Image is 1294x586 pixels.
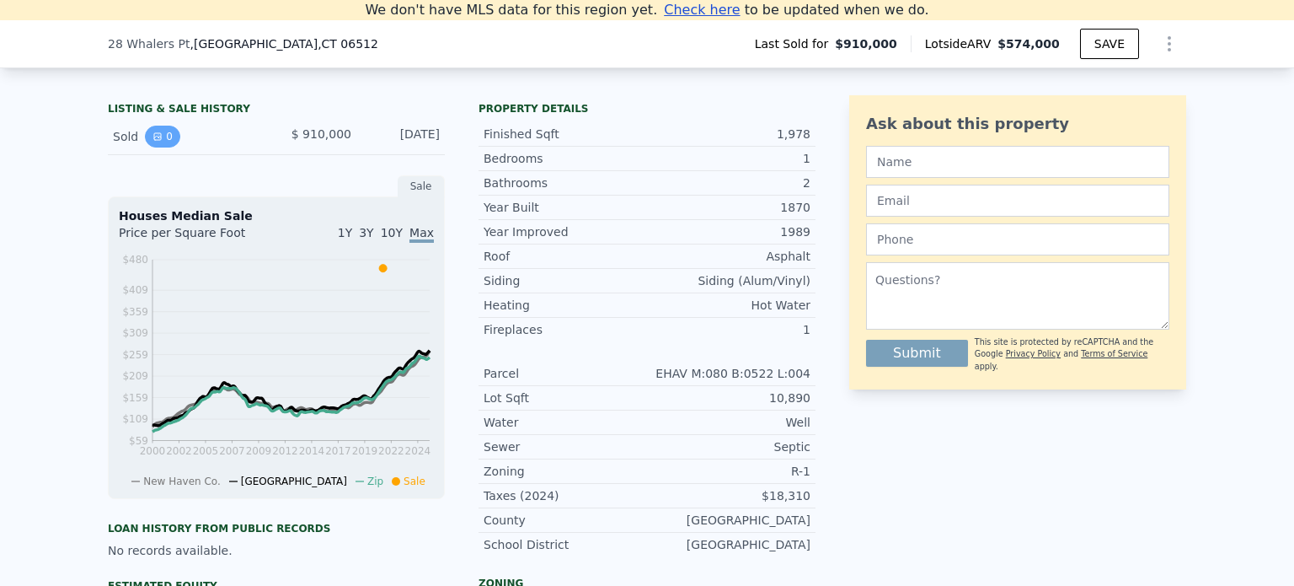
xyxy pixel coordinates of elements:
[484,150,647,167] div: Bedrooms
[997,37,1060,51] span: $574,000
[405,445,431,457] tspan: 2024
[484,512,647,529] div: County
[647,297,810,314] div: Hot Water
[484,297,647,314] div: Heating
[925,35,997,52] span: Lotside ARV
[647,126,810,142] div: 1,978
[484,321,647,338] div: Fireplaces
[647,223,810,240] div: 1989
[647,365,810,382] div: EHAV M:080 B:0522 L:004
[647,536,810,553] div: [GEOGRAPHIC_DATA]
[113,126,263,148] div: Sold
[647,512,810,529] div: [GEOGRAPHIC_DATA]
[866,340,968,367] button: Submit
[219,445,245,457] tspan: 2007
[122,349,148,361] tspan: $259
[1080,29,1139,59] button: SAVE
[835,35,897,52] span: $910,000
[325,445,351,457] tspan: 2017
[484,536,647,553] div: School District
[122,413,148,425] tspan: $109
[122,306,148,318] tspan: $359
[378,445,404,457] tspan: 2022
[193,445,219,457] tspan: 2005
[398,175,445,197] div: Sale
[404,476,425,487] span: Sale
[484,390,647,406] div: Lot Sqft
[647,414,810,431] div: Well
[484,223,647,240] div: Year Improved
[484,365,647,382] div: Parcel
[352,445,378,457] tspan: 2019
[108,542,445,559] div: No records available.
[108,522,445,535] div: Loan history from public records
[108,35,190,52] span: 28 Whalers Pt
[647,150,810,167] div: 1
[484,438,647,455] div: Sewer
[647,438,810,455] div: Septic
[484,487,647,504] div: Taxes (2024)
[122,370,148,382] tspan: $209
[484,463,647,480] div: Zoning
[647,272,810,289] div: Siding (Alum/Vinyl)
[484,175,647,191] div: Bathrooms
[119,224,276,251] div: Price per Square Foot
[647,199,810,216] div: 1870
[122,254,148,266] tspan: $480
[484,248,647,265] div: Roof
[866,112,1169,136] div: Ask about this property
[647,321,810,338] div: 1
[129,435,148,447] tspan: $59
[647,248,810,265] div: Asphalt
[241,476,347,487] span: [GEOGRAPHIC_DATA]
[145,126,180,148] button: View historical data
[143,476,221,487] span: New Haven Co.
[409,226,434,243] span: Max
[108,102,445,119] div: LISTING & SALE HISTORY
[299,445,325,457] tspan: 2014
[272,445,298,457] tspan: 2012
[119,207,434,224] div: Houses Median Sale
[1152,27,1186,61] button: Show Options
[122,327,148,339] tspan: $309
[338,226,352,239] span: 1Y
[484,199,647,216] div: Year Built
[367,476,383,487] span: Zip
[359,226,373,239] span: 3Y
[381,226,403,239] span: 10Y
[755,35,836,52] span: Last Sold for
[479,102,815,116] div: Property details
[484,414,647,431] div: Water
[318,37,378,51] span: , CT 06512
[866,223,1169,255] input: Phone
[1081,349,1147,358] a: Terms of Service
[140,445,166,457] tspan: 2000
[975,336,1169,373] div: This site is protected by reCAPTCHA and the Google and apply.
[484,272,647,289] div: Siding
[647,390,810,406] div: 10,890
[647,175,810,191] div: 2
[190,35,378,52] span: , [GEOGRAPHIC_DATA]
[246,445,272,457] tspan: 2009
[647,487,810,504] div: $18,310
[166,445,192,457] tspan: 2002
[664,2,740,18] span: Check here
[866,146,1169,178] input: Name
[291,127,351,141] span: $ 910,000
[365,126,440,148] div: [DATE]
[1006,349,1061,358] a: Privacy Policy
[484,126,647,142] div: Finished Sqft
[122,392,148,404] tspan: $159
[866,185,1169,217] input: Email
[122,284,148,296] tspan: $409
[647,463,810,480] div: R-1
